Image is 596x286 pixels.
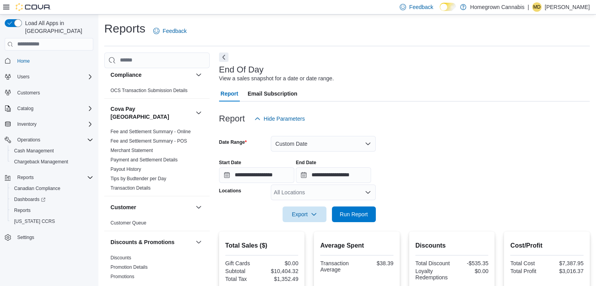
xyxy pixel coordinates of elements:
[14,88,43,98] a: Customers
[221,86,238,101] span: Report
[104,86,210,98] div: Compliance
[111,129,191,135] span: Fee and Settlement Summary - Online
[14,104,93,113] span: Catalog
[194,203,203,212] button: Customer
[14,173,37,182] button: Reports
[219,114,245,123] h3: Report
[111,87,188,94] span: OCS Transaction Submission Details
[111,88,188,93] a: OCS Transaction Submission Details
[14,173,93,182] span: Reports
[111,264,148,270] a: Promotion Details
[532,2,542,12] div: Michael Denomme
[8,156,96,167] button: Chargeback Management
[453,268,488,274] div: $0.00
[219,74,334,83] div: View a sales snapshot for a date or date range.
[111,71,141,79] h3: Compliance
[225,276,260,282] div: Total Tax
[8,183,96,194] button: Canadian Compliance
[11,146,57,156] a: Cash Management
[225,260,260,266] div: Gift Cards
[2,134,96,145] button: Operations
[104,127,210,196] div: Cova Pay [GEOGRAPHIC_DATA]
[2,172,96,183] button: Reports
[533,2,541,12] span: MD
[264,115,305,123] span: Hide Parameters
[415,268,450,281] div: Loyalty Redemptions
[111,71,192,79] button: Compliance
[16,3,51,11] img: Cova
[14,232,93,242] span: Settings
[111,220,146,226] span: Customer Queue
[2,119,96,130] button: Inventory
[17,90,40,96] span: Customers
[219,65,264,74] h3: End Of Day
[14,56,33,66] a: Home
[111,167,141,172] a: Payout History
[296,159,316,166] label: End Date
[14,135,43,145] button: Operations
[111,203,136,211] h3: Customer
[14,119,93,129] span: Inventory
[194,70,203,80] button: Compliance
[111,138,187,144] a: Fee and Settlement Summary - POS
[296,167,371,183] input: Press the down key to open a popover containing a calendar.
[283,206,326,222] button: Export
[219,52,228,62] button: Next
[219,188,241,194] label: Locations
[2,103,96,114] button: Catalog
[14,185,60,192] span: Canadian Compliance
[453,260,488,266] div: -$535.35
[14,104,36,113] button: Catalog
[14,135,93,145] span: Operations
[111,185,150,191] a: Transaction Details
[248,86,297,101] span: Email Subscription
[251,111,308,127] button: Hide Parameters
[510,268,545,274] div: Total Profit
[111,238,174,246] h3: Discounts & Promotions
[359,260,393,266] div: $38.39
[11,217,93,226] span: Washington CCRS
[225,241,299,250] h2: Total Sales ($)
[2,232,96,243] button: Settings
[163,27,187,35] span: Feedback
[263,276,298,282] div: $1,352.49
[14,159,68,165] span: Chargeback Management
[510,260,545,266] div: Total Cost
[104,218,210,231] div: Customer
[11,146,93,156] span: Cash Management
[263,260,298,266] div: $0.00
[14,207,31,214] span: Reports
[11,195,93,204] span: Dashboards
[415,241,489,250] h2: Discounts
[320,241,393,250] h2: Average Spent
[549,260,583,266] div: $7,387.95
[332,206,376,222] button: Run Report
[2,87,96,98] button: Customers
[2,71,96,82] button: Users
[263,268,298,274] div: $10,404.32
[111,273,134,280] span: Promotions
[111,166,141,172] span: Payout History
[11,195,49,204] a: Dashboards
[14,233,37,242] a: Settings
[111,105,192,121] button: Cova Pay [GEOGRAPHIC_DATA]
[22,19,93,35] span: Load All Apps in [GEOGRAPHIC_DATA]
[14,72,33,81] button: Users
[194,108,203,118] button: Cova Pay [GEOGRAPHIC_DATA]
[150,23,190,39] a: Feedback
[470,2,525,12] p: Homegrown Cannabis
[111,255,131,261] a: Discounts
[111,238,192,246] button: Discounts & Promotions
[14,196,45,203] span: Dashboards
[14,119,40,129] button: Inventory
[8,205,96,216] button: Reports
[415,260,450,266] div: Total Discount
[440,3,456,11] input: Dark Mode
[17,121,36,127] span: Inventory
[11,184,93,193] span: Canadian Compliance
[111,274,134,279] a: Promotions
[14,88,93,98] span: Customers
